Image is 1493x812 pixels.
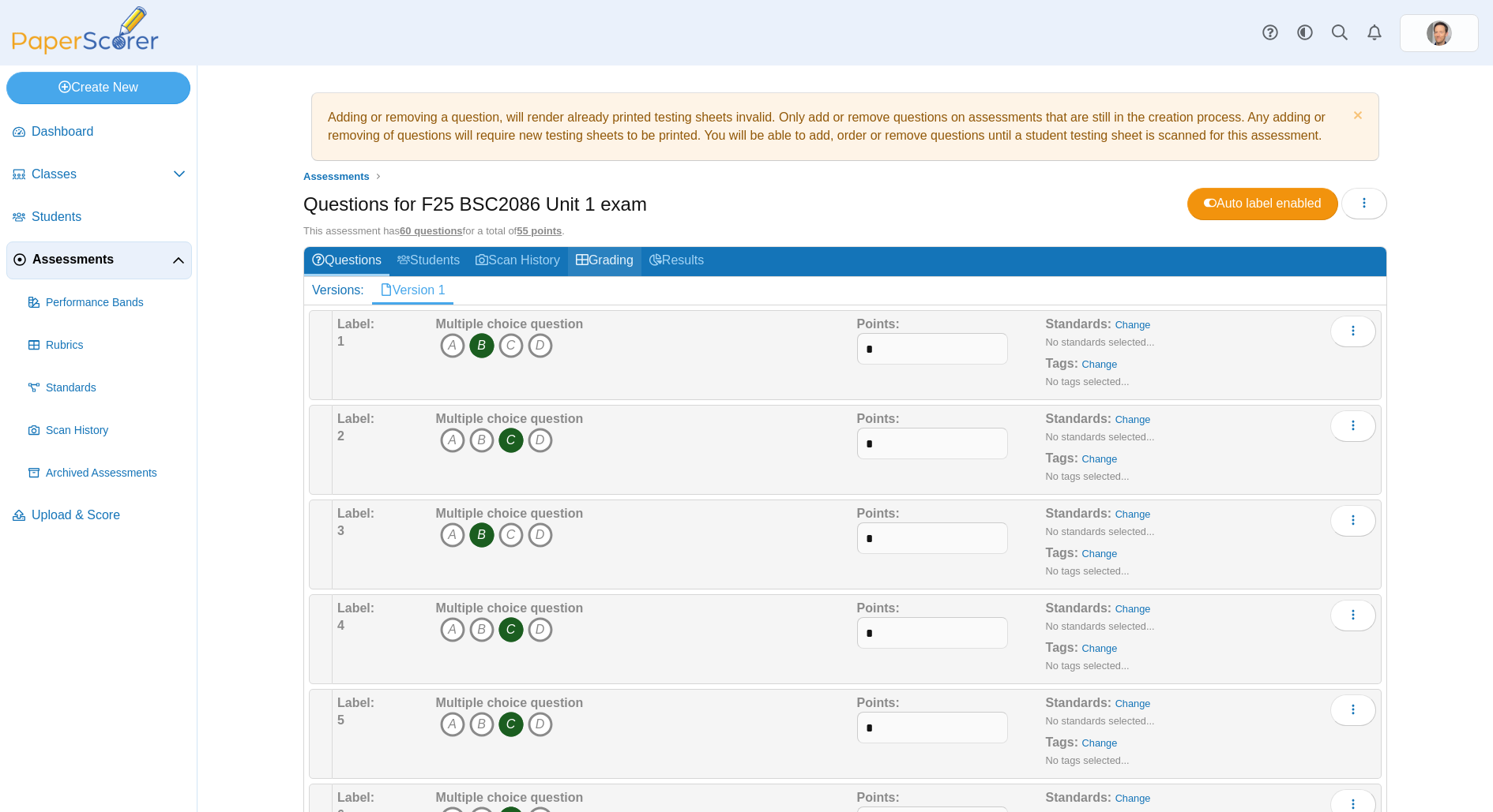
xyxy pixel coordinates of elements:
[641,247,712,276] a: Results
[337,429,344,443] b: 2
[1349,109,1363,125] a: Dismiss notice
[436,412,584,425] b: Multiple choice question
[32,166,173,183] span: Classes
[1046,431,1155,443] small: No standards selected...
[320,101,1371,152] div: Adding or removing a question, will render already printed testing sheets invalid. Only add or re...
[1046,565,1130,577] small: No tags selected...
[337,412,374,425] b: Label:
[498,712,524,737] i: C
[337,696,374,709] b: Label:
[1046,336,1155,348] small: No standards selected...
[1427,21,1452,46] span: Patrick Rowe
[1046,526,1155,537] small: No standards selected...
[528,333,553,358] i: D
[1330,694,1376,726] button: More options
[1046,470,1130,482] small: No tags selected...
[498,428,524,453] i: C
[436,507,584,520] b: Multiple choice question
[1046,696,1112,709] b: Standards:
[22,412,192,450] a: Scan History
[32,123,186,140] span: Dashboard
[303,224,1387,238] div: This assessment has for a total of .
[303,170,370,182] span: Assessments
[304,277,372,304] div: Versions:
[1046,601,1112,615] b: Standards:
[440,712,465,737] i: A
[6,497,192,535] a: Upload & Score
[337,317,374,331] b: Label:
[440,522,465,548] i: A
[1187,188,1338,219] a: Auto label enabled
[1046,546,1078,559] b: Tags:
[6,72,190,103] a: Create New
[469,617,495,642] i: B
[469,522,495,548] i: B
[6,241,192,279] a: Assessments
[1046,641,1078,654] b: Tags:
[1046,376,1130,387] small: No tags selected...
[337,619,344,632] b: 4
[372,277,453,304] a: Version 1
[1046,660,1130,672] small: No tags selected...
[299,167,374,186] a: Assessments
[46,423,186,439] span: Scan History
[1357,16,1392,51] a: Alerts
[436,601,584,615] b: Multiple choice question
[32,507,186,524] span: Upload & Score
[337,601,374,615] b: Label:
[337,507,374,520] b: Label:
[22,369,192,407] a: Standards
[1082,548,1118,559] a: Change
[1204,196,1322,210] span: Auto label enabled
[1082,642,1118,654] a: Change
[436,696,584,709] b: Multiple choice question
[1330,316,1376,347] button: More options
[1082,453,1118,465] a: Change
[6,199,192,237] a: Students
[528,522,553,548] i: D
[857,317,900,331] b: Points:
[6,6,164,54] img: PaperScorer
[6,114,192,152] a: Dashboard
[46,380,186,396] span: Standards
[568,247,641,276] a: Grading
[400,225,462,237] u: 60 questions
[303,191,647,218] h1: Questions for F25 BSC2086 Unit 1 exam
[440,428,465,453] i: A
[32,251,172,268] span: Assessments
[469,712,495,737] i: B
[1330,505,1376,537] button: More options
[528,712,553,737] i: D
[1330,410,1376,442] button: More options
[440,617,465,642] i: A
[1115,792,1151,804] a: Change
[46,338,186,354] span: Rubrics
[1046,357,1078,370] b: Tags:
[337,335,344,348] b: 1
[337,791,374,804] b: Label:
[1427,21,1452,46] img: ps.HSacT1knwhZLr8ZK
[46,295,186,311] span: Performance Bands
[337,713,344,727] b: 5
[857,412,900,425] b: Points:
[1046,451,1078,465] b: Tags:
[1046,791,1112,804] b: Standards:
[436,791,584,804] b: Multiple choice question
[498,333,524,358] i: C
[498,617,524,642] i: C
[857,696,900,709] b: Points:
[517,225,562,237] u: 55 points
[1115,319,1151,331] a: Change
[6,156,192,194] a: Classes
[857,791,900,804] b: Points:
[1046,507,1112,520] b: Standards:
[498,522,524,548] i: C
[1046,620,1155,632] small: No standards selected...
[528,617,553,642] i: D
[46,466,186,481] span: Archived Assessments
[1400,14,1479,52] a: ps.HSacT1knwhZLr8ZK
[1115,413,1151,425] a: Change
[1082,358,1118,370] a: Change
[1046,754,1130,766] small: No tags selected...
[337,524,344,537] b: 3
